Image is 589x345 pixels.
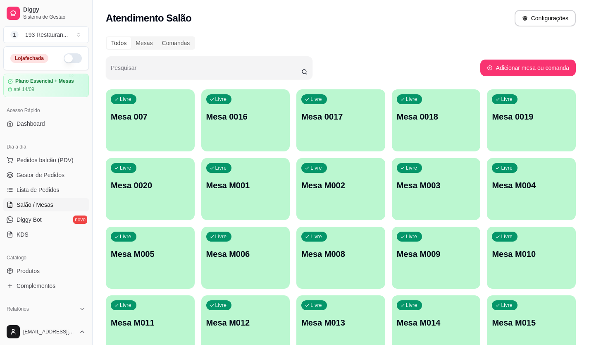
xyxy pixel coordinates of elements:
[3,316,89,329] a: Relatórios de vendas
[7,306,29,312] span: Relatórios
[397,248,476,260] p: Mesa M009
[3,168,89,182] a: Gestor de Pedidos
[17,216,42,224] span: Diggy Bot
[301,317,380,328] p: Mesa M013
[487,89,576,151] button: LivreMesa 0019
[206,180,285,191] p: Mesa M001
[201,158,290,220] button: LivreMesa M001
[296,89,385,151] button: LivreMesa 0017
[17,230,29,239] span: KDS
[201,89,290,151] button: LivreMesa 0016
[296,158,385,220] button: LivreMesa M002
[206,317,285,328] p: Mesa M012
[301,111,380,122] p: Mesa 0017
[3,322,89,342] button: [EMAIL_ADDRESS][DOMAIN_NAME]
[310,302,322,309] p: Livre
[64,53,82,63] button: Alterar Status
[17,186,60,194] span: Lista de Pedidos
[17,282,55,290] span: Complementos
[111,317,190,328] p: Mesa M011
[106,12,191,25] h2: Atendimento Salão
[3,117,89,130] a: Dashboard
[397,111,476,122] p: Mesa 0018
[406,165,417,171] p: Livre
[10,54,48,63] div: Loja fechada
[3,198,89,211] a: Salão / Mesas
[120,96,131,103] p: Livre
[392,227,481,289] button: LivreMesa M009
[206,248,285,260] p: Mesa M006
[501,165,513,171] p: Livre
[397,317,476,328] p: Mesa M014
[515,10,576,26] button: Configurações
[14,86,34,93] article: até 14/09
[23,6,86,14] span: Diggy
[120,165,131,171] p: Livre
[492,248,571,260] p: Mesa M010
[17,201,53,209] span: Salão / Mesas
[3,153,89,167] button: Pedidos balcão (PDV)
[480,60,576,76] button: Adicionar mesa ou comanda
[17,171,64,179] span: Gestor de Pedidos
[131,37,157,49] div: Mesas
[17,318,71,326] span: Relatórios de vendas
[3,183,89,196] a: Lista de Pedidos
[215,96,227,103] p: Livre
[501,96,513,103] p: Livre
[487,227,576,289] button: LivreMesa M010
[157,37,195,49] div: Comandas
[120,233,131,240] p: Livre
[397,180,476,191] p: Mesa M003
[106,227,195,289] button: LivreMesa M005
[215,302,227,309] p: Livre
[201,227,290,289] button: LivreMesa M006
[492,317,571,328] p: Mesa M015
[301,180,380,191] p: Mesa M002
[23,328,76,335] span: [EMAIL_ADDRESS][DOMAIN_NAME]
[3,264,89,278] a: Produtos
[406,302,417,309] p: Livre
[487,158,576,220] button: LivreMesa M004
[17,120,45,128] span: Dashboard
[17,156,74,164] span: Pedidos balcão (PDV)
[106,89,195,151] button: LivreMesa 007
[3,140,89,153] div: Dia a dia
[406,96,417,103] p: Livre
[501,302,513,309] p: Livre
[215,233,227,240] p: Livre
[3,3,89,23] a: DiggySistema de Gestão
[206,111,285,122] p: Mesa 0016
[111,67,301,75] input: Pesquisar
[310,96,322,103] p: Livre
[3,213,89,226] a: Diggy Botnovo
[120,302,131,309] p: Livre
[392,158,481,220] button: LivreMesa M003
[15,78,74,84] article: Plano Essencial + Mesas
[392,89,481,151] button: LivreMesa 0018
[310,165,322,171] p: Livre
[296,227,385,289] button: LivreMesa M008
[501,233,513,240] p: Livre
[111,180,190,191] p: Mesa 0020
[3,26,89,43] button: Select a team
[301,248,380,260] p: Mesa M008
[3,251,89,264] div: Catálogo
[111,248,190,260] p: Mesa M005
[492,180,571,191] p: Mesa M004
[23,14,86,20] span: Sistema de Gestão
[3,228,89,241] a: KDS
[107,37,131,49] div: Todos
[3,74,89,97] a: Plano Essencial + Mesasaté 14/09
[10,31,19,39] span: 1
[310,233,322,240] p: Livre
[17,267,40,275] span: Produtos
[111,111,190,122] p: Mesa 007
[25,31,68,39] div: 193 Restauran ...
[3,279,89,292] a: Complementos
[106,158,195,220] button: LivreMesa 0020
[215,165,227,171] p: Livre
[3,104,89,117] div: Acesso Rápido
[406,233,417,240] p: Livre
[492,111,571,122] p: Mesa 0019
